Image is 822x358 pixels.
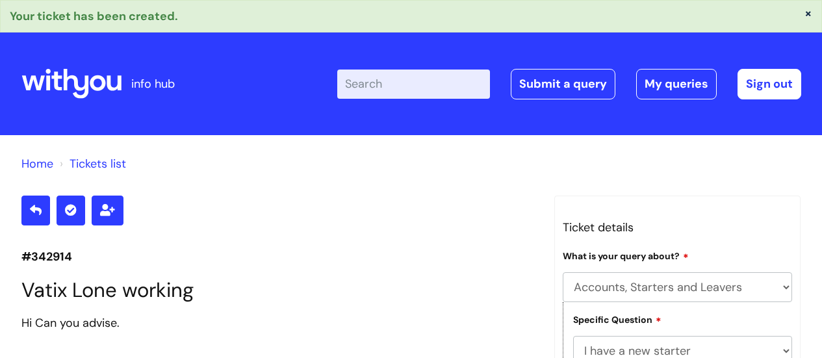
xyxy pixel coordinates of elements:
p: #342914 [21,246,535,267]
label: Specific Question [573,313,661,326]
a: Tickets list [70,156,126,172]
label: What is your query about? [563,249,689,262]
button: × [804,7,812,19]
li: Solution home [21,153,53,174]
input: Search [337,70,490,98]
h3: Ticket details [563,217,793,238]
h1: Vatix Lone working [21,278,535,302]
a: My queries [636,69,717,99]
p: info hub [131,73,175,94]
li: Tickets list [57,153,126,174]
div: Hi Can you advise. [21,313,535,333]
a: Home [21,156,53,172]
div: | - [337,69,801,99]
a: Sign out [738,69,801,99]
a: Submit a query [511,69,615,99]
